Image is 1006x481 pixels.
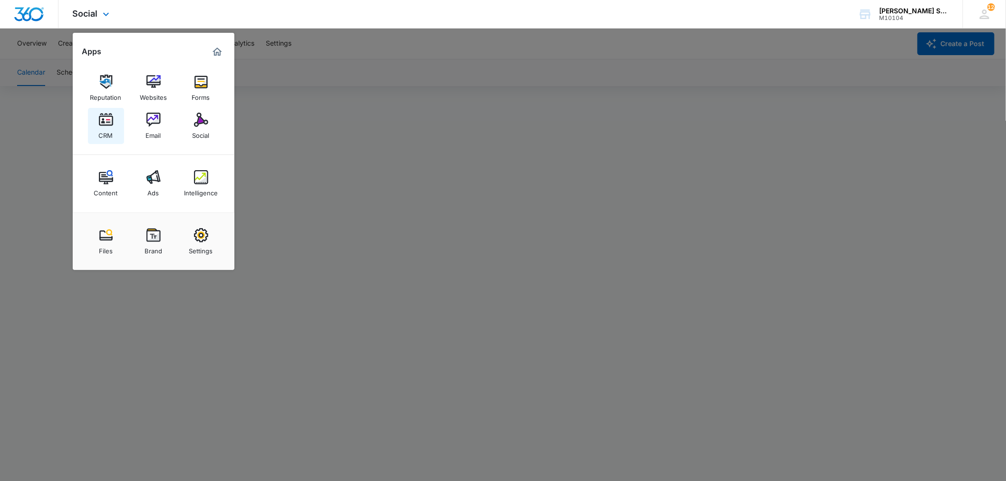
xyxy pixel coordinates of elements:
div: Ads [148,184,159,197]
h2: Apps [82,47,102,56]
a: Settings [183,223,219,260]
a: Intelligence [183,165,219,202]
a: Social [183,108,219,144]
a: Marketing 360® Dashboard [210,44,225,59]
div: Brand [145,242,162,255]
div: Reputation [90,89,122,101]
div: Social [193,127,210,139]
a: Brand [135,223,172,260]
a: Ads [135,165,172,202]
a: Reputation [88,70,124,106]
div: CRM [99,127,113,139]
a: Forms [183,70,219,106]
div: Content [94,184,118,197]
a: Files [88,223,124,260]
span: Social [73,9,98,19]
a: Content [88,165,124,202]
div: Forms [192,89,210,101]
div: Email [146,127,161,139]
div: account id [880,15,949,21]
span: 124 [987,3,995,11]
div: Settings [189,242,213,255]
div: notifications count [987,3,995,11]
div: account name [880,7,949,15]
a: CRM [88,108,124,144]
a: Websites [135,70,172,106]
div: Intelligence [184,184,218,197]
div: Websites [140,89,167,101]
div: Files [99,242,113,255]
a: Email [135,108,172,144]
